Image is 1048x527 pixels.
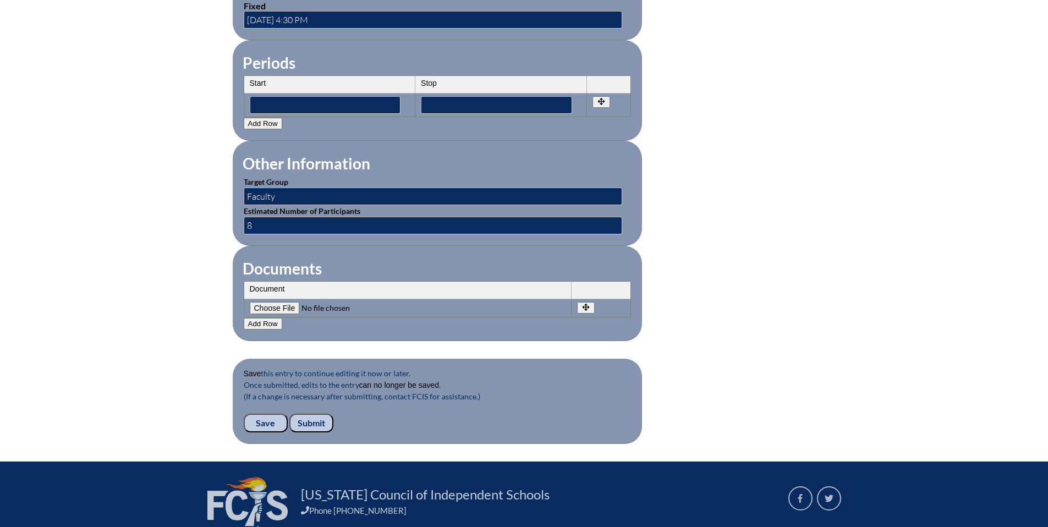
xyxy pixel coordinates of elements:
[242,259,323,278] legend: Documents
[244,118,282,129] button: Add Row
[242,53,297,72] legend: Periods
[244,367,631,379] p: this entry to continue editing it now or later.
[415,76,587,94] th: Stop
[242,154,371,173] legend: Other Information
[244,177,288,186] label: Target Group
[244,379,631,414] p: Once submitted, edits to the entry . (If a change is necessary after submitting, contact FCIS for...
[301,506,775,515] div: Phone [PHONE_NUMBER]
[289,414,333,432] input: Submit
[244,76,416,94] th: Start
[207,477,288,526] img: FCIS_logo_white
[244,318,282,330] button: Add Row
[359,381,440,389] b: can no longer be saved
[244,414,288,432] input: Save
[244,369,261,378] b: Save
[244,1,631,11] div: Fixed
[244,206,360,216] label: Estimated Number of Participants
[297,486,554,503] a: [US_STATE] Council of Independent Schools
[244,282,572,299] th: Document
